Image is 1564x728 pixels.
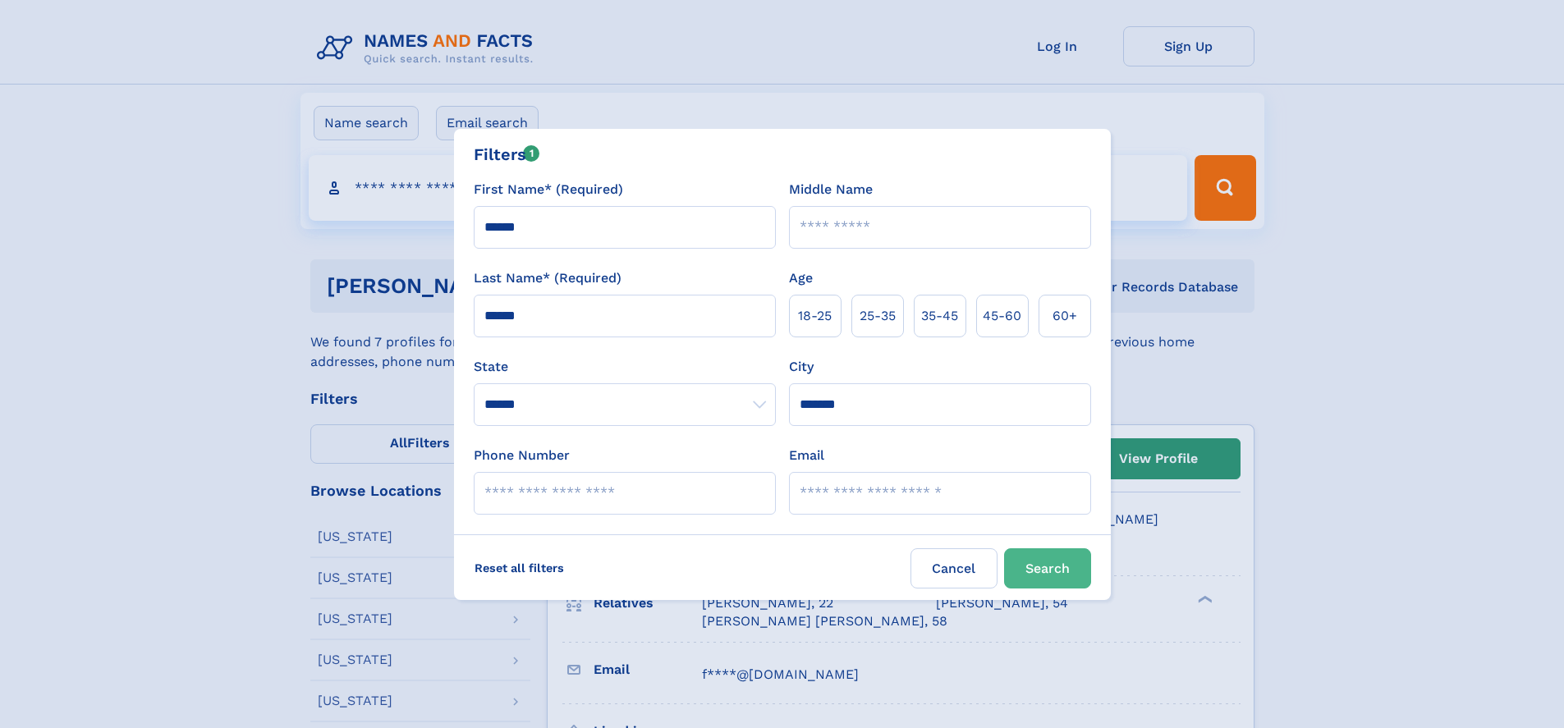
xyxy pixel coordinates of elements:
span: 18‑25 [798,306,832,326]
label: Middle Name [789,180,873,199]
label: First Name* (Required) [474,180,623,199]
label: Email [789,446,824,465]
span: 35‑45 [921,306,958,326]
label: Reset all filters [464,548,575,588]
label: Cancel [910,548,998,588]
label: Last Name* (Required) [474,268,621,288]
div: Filters [474,142,540,167]
label: State [474,357,776,377]
span: 60+ [1053,306,1077,326]
span: 25‑35 [860,306,896,326]
label: Age [789,268,813,288]
label: City [789,357,814,377]
button: Search [1004,548,1091,588]
span: 45‑60 [983,306,1021,326]
label: Phone Number [474,446,570,465]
